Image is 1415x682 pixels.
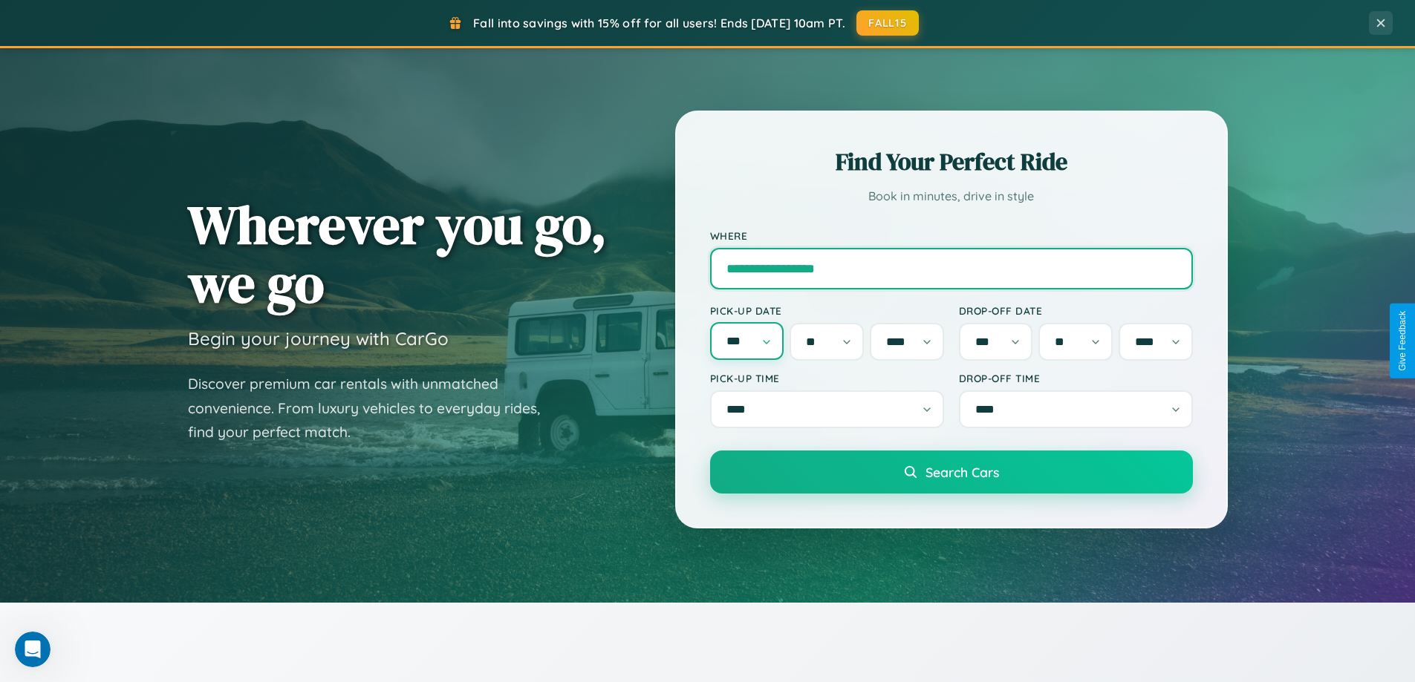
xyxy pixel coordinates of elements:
[710,186,1193,207] p: Book in minutes, drive in style
[188,372,559,445] p: Discover premium car rentals with unmatched convenience. From luxury vehicles to everyday rides, ...
[926,464,999,480] span: Search Cars
[959,304,1193,317] label: Drop-off Date
[15,632,51,667] iframe: Intercom live chat
[188,327,449,350] h3: Begin your journey with CarGo
[856,10,919,36] button: FALL15
[1397,311,1408,371] div: Give Feedback
[710,229,1193,242] label: Where
[710,145,1193,178] h2: Find Your Perfect Ride
[188,195,607,312] h1: Wherever you go, we go
[710,450,1193,494] button: Search Cars
[710,304,944,317] label: Pick-up Date
[473,16,845,30] span: Fall into savings with 15% off for all users! Ends [DATE] 10am PT.
[710,372,944,384] label: Pick-up Time
[959,372,1193,384] label: Drop-off Time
